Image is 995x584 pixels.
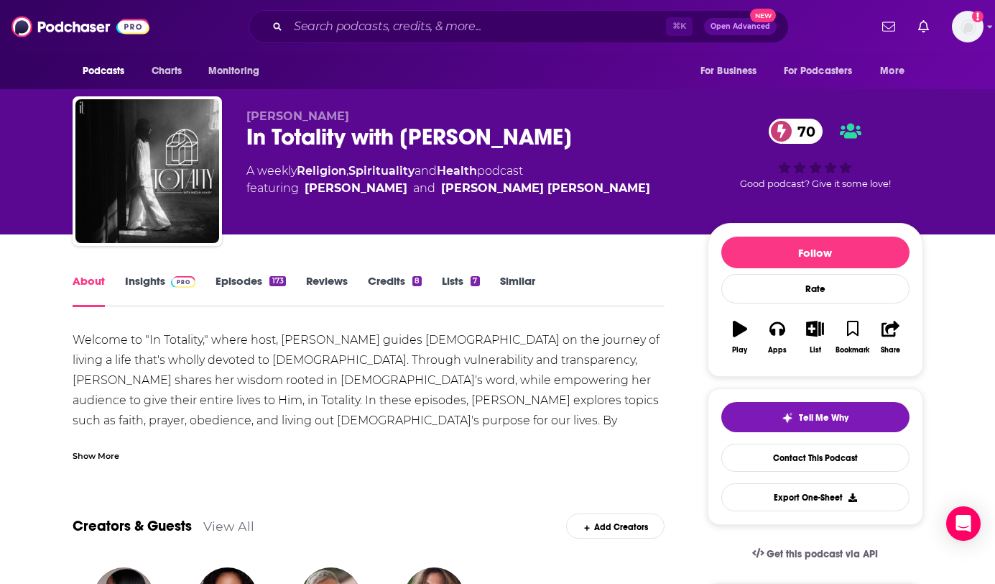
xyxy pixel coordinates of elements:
button: Show profile menu [952,11,984,42]
a: B.Simone [305,180,407,197]
a: Contact This Podcast [721,444,910,472]
a: Show notifications dropdown [876,14,901,39]
span: and [415,164,437,178]
span: featuring [246,180,650,197]
span: Open Advanced [711,23,770,30]
button: open menu [690,58,775,85]
div: 7 [471,276,479,286]
span: For Podcasters [784,61,853,81]
a: Megan Ashley Brooks [441,180,650,197]
span: Get this podcast via API [767,548,878,560]
span: Charts [152,61,182,81]
div: 70Good podcast? Give it some love! [708,109,923,199]
button: List [796,311,833,363]
a: Charts [142,58,191,85]
div: Bookmark [836,346,869,355]
span: [PERSON_NAME] [246,109,349,123]
span: Tell Me Why [799,412,848,424]
a: Religion [297,164,346,178]
a: Reviews [306,274,348,307]
input: Search podcasts, credits, & more... [288,15,666,38]
a: Credits8 [368,274,422,307]
img: tell me why sparkle [782,412,793,424]
div: Add Creators [566,514,665,539]
a: Get this podcast via API [741,537,890,572]
button: Apps [759,311,796,363]
a: InsightsPodchaser Pro [125,274,196,307]
a: Health [437,164,477,178]
button: Play [721,311,759,363]
button: Open AdvancedNew [704,18,777,35]
button: open menu [870,58,922,85]
div: 8 [412,276,422,286]
button: open menu [774,58,874,85]
svg: Add a profile image [972,11,984,22]
div: Play [732,346,747,355]
div: Apps [768,346,787,355]
div: Search podcasts, credits, & more... [249,10,789,43]
button: Share [871,311,909,363]
div: 173 [269,276,285,286]
a: Creators & Guests [73,517,192,535]
img: User Profile [952,11,984,42]
a: Episodes173 [216,274,285,307]
img: In Totality with Megan Ashley [75,99,219,243]
img: Podchaser - Follow, Share and Rate Podcasts [11,13,149,40]
button: open menu [198,58,278,85]
div: Open Intercom Messenger [946,506,981,541]
a: View All [203,519,254,534]
a: Similar [500,274,535,307]
div: Share [881,346,900,355]
span: Good podcast? Give it some love! [740,178,891,189]
span: Monitoring [208,61,259,81]
a: 70 [769,119,823,144]
button: tell me why sparkleTell Me Why [721,402,910,432]
span: , [346,164,348,178]
span: Podcasts [83,61,125,81]
span: ⌘ K [666,17,693,36]
div: List [810,346,821,355]
div: Rate [721,274,910,304]
img: Podchaser Pro [171,276,196,288]
div: A weekly podcast [246,163,650,197]
span: 70 [783,119,823,144]
a: Spirituality [348,164,415,178]
span: New [750,9,776,22]
span: More [880,61,904,81]
button: Bookmark [834,311,871,363]
span: and [413,180,435,197]
span: For Business [700,61,757,81]
a: Show notifications dropdown [912,14,935,39]
button: Follow [721,237,910,268]
a: About [73,274,105,307]
span: Logged in as shcarlos [952,11,984,42]
button: open menu [73,58,144,85]
div: Welcome to "In Totality," where host, [PERSON_NAME] guides [DEMOGRAPHIC_DATA] on the journey of l... [73,330,665,552]
a: Lists7 [442,274,479,307]
button: Export One-Sheet [721,483,910,511]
